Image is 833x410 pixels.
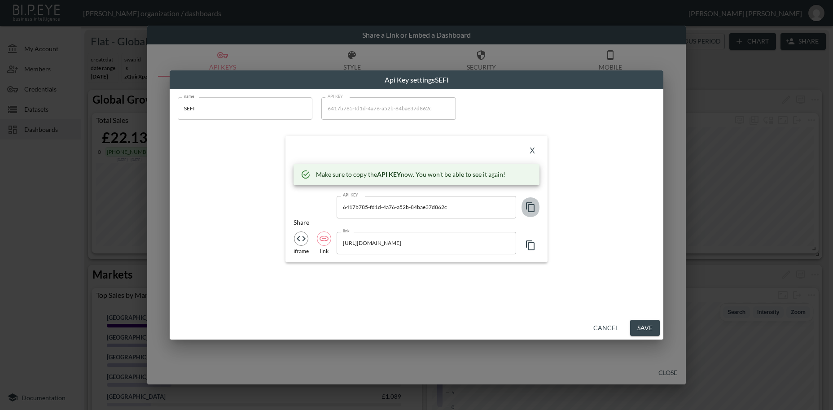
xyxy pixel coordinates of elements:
[343,192,359,198] label: API KEY
[170,70,663,89] h2: Api Key settings SEFI
[320,248,329,254] div: link
[294,231,308,246] button: iframe
[184,93,194,99] label: name
[294,248,309,254] div: iframe
[590,320,622,336] button: Cancel
[316,166,505,183] div: Make sure to copy the now. You won't be able to see it again!
[525,144,539,158] button: X
[328,93,343,99] label: API KEY
[377,170,401,178] b: API KEY
[343,228,350,234] label: link
[630,320,660,336] button: Save
[294,218,331,231] div: Share
[317,231,331,246] button: link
